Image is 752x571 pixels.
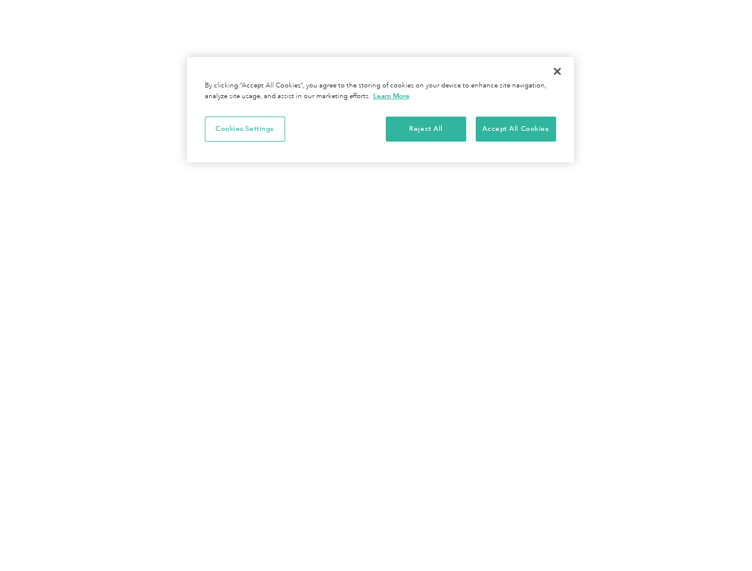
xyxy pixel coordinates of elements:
button: Reject All [386,117,466,142]
div: Privacy [187,57,574,162]
div: Cookie banner [187,57,574,162]
div: By clicking “Accept All Cookies”, you agree to the storing of cookies on your device to enhance s... [205,81,556,102]
button: Accept All Cookies [476,117,556,142]
a: More information about your privacy, opens in a new tab [373,92,410,100]
button: Close [544,58,570,84]
button: Cookies Settings [205,117,285,142]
